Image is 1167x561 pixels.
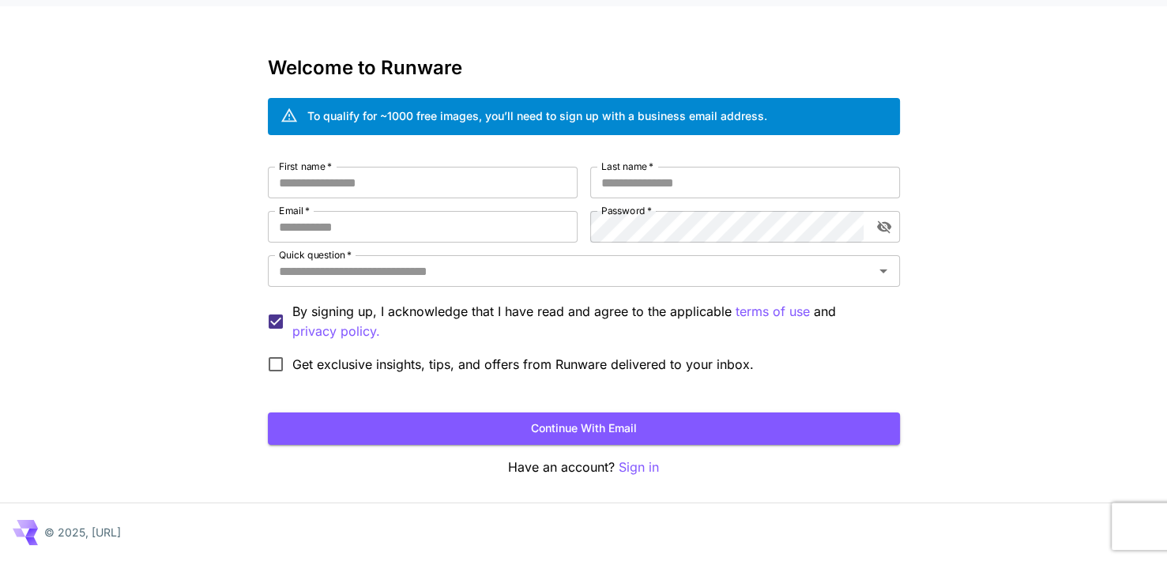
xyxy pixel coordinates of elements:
p: privacy policy. [292,322,380,341]
label: Email [279,204,310,217]
p: © 2025, [URL] [44,524,121,540]
p: terms of use [736,302,810,322]
button: By signing up, I acknowledge that I have read and agree to the applicable terms of use and [292,322,380,341]
label: Last name [601,160,653,173]
label: Quick question [279,248,352,262]
p: By signing up, I acknowledge that I have read and agree to the applicable and [292,302,887,341]
button: Open [872,260,894,282]
p: Have an account? [268,457,900,477]
span: Get exclusive insights, tips, and offers from Runware delivered to your inbox. [292,355,754,374]
label: Password [601,204,652,217]
button: Sign in [619,457,659,477]
label: First name [279,160,332,173]
button: By signing up, I acknowledge that I have read and agree to the applicable and privacy policy. [736,302,810,322]
div: To qualify for ~1000 free images, you’ll need to sign up with a business email address. [307,107,767,124]
h3: Welcome to Runware [268,57,900,79]
button: Continue with email [268,412,900,445]
button: toggle password visibility [870,213,898,241]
